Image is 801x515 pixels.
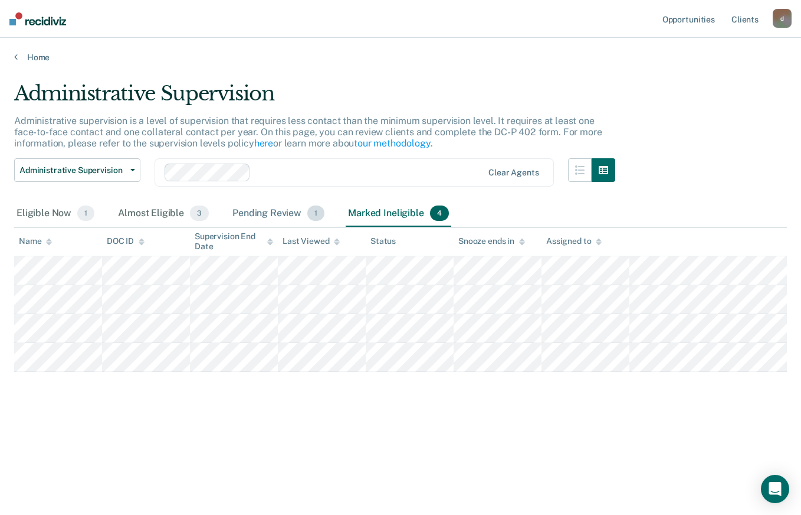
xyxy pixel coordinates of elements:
[761,475,789,503] div: Open Intercom Messenger
[230,201,327,227] div: Pending Review1
[14,52,787,63] a: Home
[190,206,209,221] span: 3
[546,236,602,246] div: Assigned to
[773,9,792,28] button: d
[254,138,273,149] a: here
[19,236,52,246] div: Name
[370,236,396,246] div: Status
[346,201,451,227] div: Marked Ineligible4
[458,236,525,246] div: Snooze ends in
[19,165,126,175] span: Administrative Supervision
[14,201,97,227] div: Eligible Now1
[14,158,140,182] button: Administrative Supervision
[116,201,211,227] div: Almost Eligible3
[14,82,615,115] div: Administrative Supervision
[77,206,94,221] span: 1
[488,168,539,178] div: Clear agents
[107,236,145,246] div: DOC ID
[195,232,273,252] div: Supervision End Date
[430,206,449,221] span: 4
[283,236,340,246] div: Last Viewed
[9,12,66,25] img: Recidiviz
[357,138,431,149] a: our methodology
[307,206,324,221] span: 1
[14,115,602,149] p: Administrative supervision is a level of supervision that requires less contact than the minimum ...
